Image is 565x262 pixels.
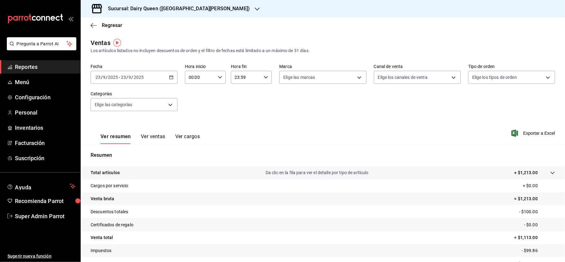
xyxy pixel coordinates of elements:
[514,234,555,241] p: = $1,113.00
[103,75,106,80] input: --
[519,209,555,215] p: - $100.00
[91,151,555,159] p: Resumen
[15,183,67,190] span: Ayuda
[121,75,126,80] input: --
[141,133,165,144] button: Ver ventas
[513,129,555,137] button: Exportar a Excel
[468,65,555,69] label: Tipo de orden
[101,133,131,144] button: Ver resumen
[15,93,75,102] span: Configuración
[4,45,76,52] a: Pregunta a Parrot AI
[126,75,128,80] span: /
[15,197,75,205] span: Recomienda Parrot
[102,22,122,28] span: Regresar
[91,183,128,189] p: Cargos por servicio
[279,65,366,69] label: Marca
[91,169,120,176] p: Total artículos
[101,133,200,144] div: navigation tabs
[266,169,369,176] p: Da clic en la fila para ver el detalle por tipo de artículo
[91,209,128,215] p: Descuentos totales
[175,133,200,144] button: Ver cargos
[91,38,110,47] div: Ventas
[374,65,461,69] label: Canal de venta
[68,16,73,21] button: open_drawer_menu
[91,65,177,69] label: Fecha
[133,75,144,80] input: ----
[523,183,555,189] p: + $0.00
[17,41,67,47] span: Pregunta a Parrot AI
[91,222,133,228] p: Certificados de regalo
[91,92,177,96] label: Categorías
[514,196,555,202] p: = $1,213.00
[95,75,101,80] input: --
[522,247,555,254] p: - $99.86
[15,78,75,86] span: Menú
[472,74,517,80] span: Elige los tipos de orden
[91,196,114,202] p: Venta bruta
[15,124,75,132] span: Inventarios
[7,253,75,260] span: Sugerir nueva función
[101,75,103,80] span: /
[119,75,120,80] span: -
[524,222,555,228] p: - $0.00
[108,75,118,80] input: ----
[514,169,538,176] p: + $1,213.00
[15,212,75,220] span: Super Admin Parrot
[132,75,133,80] span: /
[106,75,108,80] span: /
[91,47,555,54] div: Los artículos listados no incluyen descuentos de orden y el filtro de fechas está limitado a un m...
[15,154,75,162] span: Suscripción
[378,74,428,80] span: Elige los canales de venta
[95,102,132,108] span: Elige las categorías
[15,108,75,117] span: Personal
[185,65,226,69] label: Hora inicio
[91,22,122,28] button: Regresar
[103,5,250,12] h3: Sucursal: Dairy Queen ([GEOGRAPHIC_DATA][PERSON_NAME])
[283,74,315,80] span: Elige las marcas
[7,37,76,50] button: Pregunta a Parrot AI
[113,39,121,47] img: Tooltip marker
[15,63,75,71] span: Reportes
[128,75,132,80] input: --
[231,65,272,69] label: Hora fin
[91,234,113,241] p: Venta total
[91,247,111,254] p: Impuestos
[15,139,75,147] span: Facturación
